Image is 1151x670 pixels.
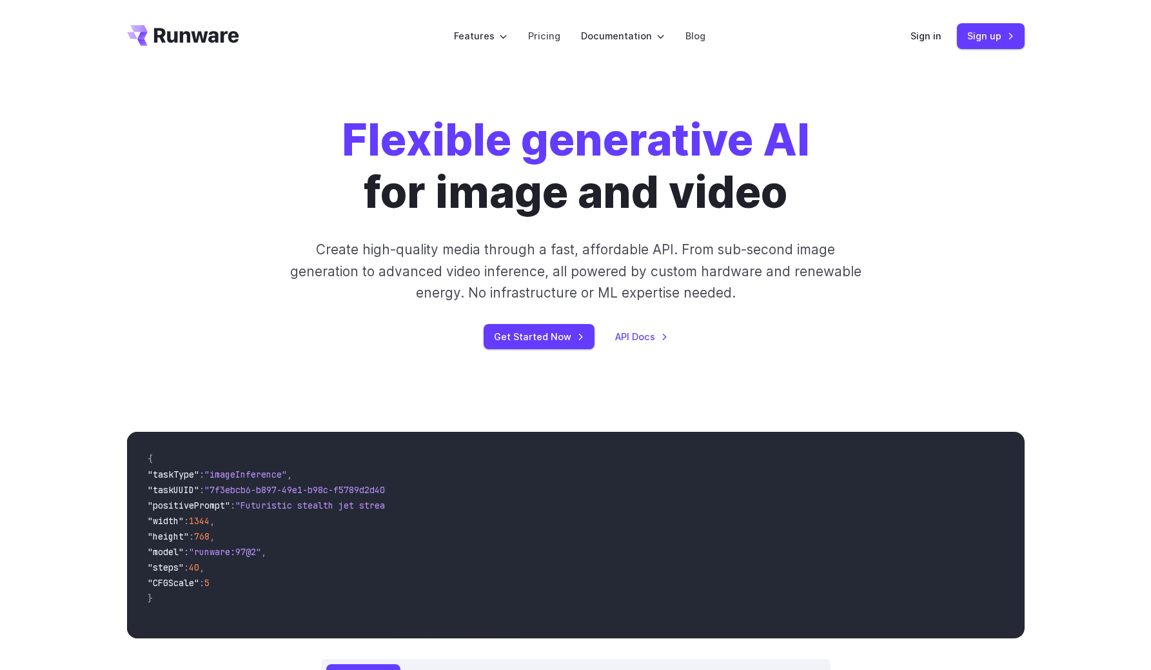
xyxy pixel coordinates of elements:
span: "Futuristic stealth jet streaking through a neon-lit cityscape with glowing purple exhaust" [235,500,705,511]
span: 5 [204,577,210,589]
span: , [287,469,292,480]
a: Sign up [957,23,1025,48]
strong: Flexible generative AI [342,113,810,166]
a: Get Started Now [484,324,595,349]
span: : [199,577,204,589]
span: } [148,593,153,604]
span: : [184,546,189,558]
span: "runware:97@2" [189,546,261,558]
span: , [210,531,215,542]
span: : [199,484,204,496]
label: Features [454,28,507,43]
span: : [184,515,189,527]
span: "CFGScale" [148,577,199,589]
span: "7f3ebcb6-b897-49e1-b98c-f5789d2d40d7" [204,484,400,496]
span: , [210,515,215,527]
span: { [148,453,153,465]
span: : [184,562,189,573]
span: "model" [148,546,184,558]
span: : [230,500,235,511]
span: 768 [194,531,210,542]
span: : [189,531,194,542]
a: Go to / [127,25,239,46]
span: , [199,562,204,573]
a: Sign in [910,28,941,43]
span: "width" [148,515,184,527]
a: API Docs [615,329,668,344]
span: "taskType" [148,469,199,480]
span: 40 [189,562,199,573]
a: Blog [685,28,705,43]
span: : [199,469,204,480]
span: "taskUUID" [148,484,199,496]
span: 1344 [189,515,210,527]
span: "height" [148,531,189,542]
h1: for image and video [342,114,810,218]
a: Pricing [528,28,560,43]
label: Documentation [581,28,665,43]
span: , [261,546,266,558]
span: "steps" [148,562,184,573]
p: Create high-quality media through a fast, affordable API. From sub-second image generation to adv... [288,239,863,303]
span: "positivePrompt" [148,500,230,511]
span: "imageInference" [204,469,287,480]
